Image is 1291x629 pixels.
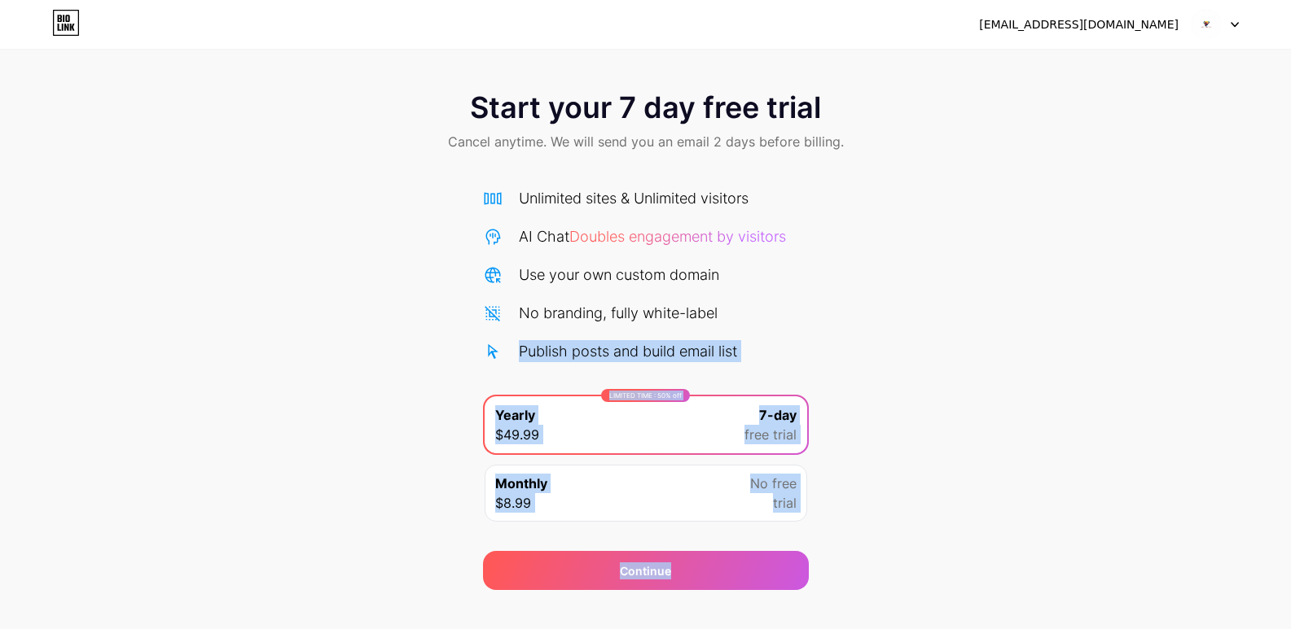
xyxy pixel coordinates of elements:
[519,302,718,324] div: No branding, fully white-label
[495,405,535,425] span: Yearly
[569,228,786,245] span: Doubles engagement by visitors
[744,425,797,444] span: free trial
[519,187,749,209] div: Unlimited sites & Unlimited visitors
[1191,9,1222,40] img: fullmoonsclub
[495,474,547,493] span: Monthly
[519,225,786,247] div: AI Chat
[495,425,539,444] span: $49.99
[470,91,821,124] span: Start your 7 day free trial
[620,562,671,579] span: Continue
[773,493,797,513] span: trial
[601,389,690,402] div: LIMITED TIME : 50% off
[448,132,844,151] span: Cancel anytime. We will send you an email 2 days before billing.
[495,493,531,513] span: $8.99
[979,16,1179,33] div: [EMAIL_ADDRESS][DOMAIN_NAME]
[519,264,719,286] div: Use your own custom domain
[519,340,737,362] div: Publish posts and build email list
[759,405,797,425] span: 7-day
[750,474,797,493] span: No free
